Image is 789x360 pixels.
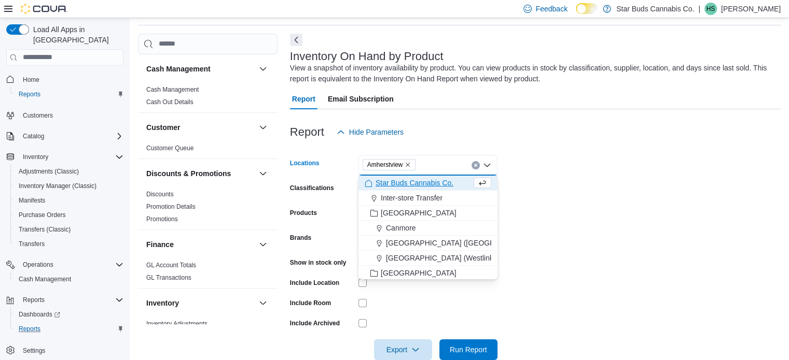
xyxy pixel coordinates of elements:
label: Include Archived [290,319,340,327]
span: Amherstview [363,159,416,170]
span: Reports [15,88,123,100]
button: Export [374,339,432,360]
span: Reports [19,294,123,306]
span: Manifests [19,196,45,205]
a: Settings [19,344,49,357]
a: Customer Queue [146,145,193,152]
button: Catalog [19,130,48,142]
span: Inventory Adjustments [146,320,207,328]
span: [GEOGRAPHIC_DATA] [381,208,456,218]
a: Cash Management [146,86,199,93]
button: Cash Management [10,272,128,286]
span: Star Buds Cannabis Co. [376,178,453,188]
img: Cova [21,4,67,14]
button: Close list of options [483,161,491,169]
button: [GEOGRAPHIC_DATA] [358,266,497,281]
span: Operations [23,261,53,269]
button: Discounts & Promotions [257,167,269,180]
a: Dashboards [10,307,128,322]
span: Hide Parameters [349,127,404,137]
span: Customer Queue [146,144,193,152]
a: GL Account Totals [146,262,196,269]
h3: Inventory [146,298,179,308]
button: Inventory [257,297,269,309]
h3: Inventory On Hand by Product [290,50,444,63]
span: Inventory Manager (Classic) [15,180,123,192]
span: Reports [19,325,40,333]
a: Inventory Manager (Classic) [15,180,101,192]
button: Catalog [2,129,128,143]
span: Purchase Orders [15,209,123,221]
span: Email Subscription [328,89,394,109]
span: [GEOGRAPHIC_DATA] ([GEOGRAPHIC_DATA]) [386,238,544,248]
button: Inventory Manager (Classic) [10,179,128,193]
a: Discounts [146,191,174,198]
button: Operations [19,258,58,271]
p: Star Buds Cannabis Co. [616,3,694,15]
button: Run Report [439,339,497,360]
span: GL Transactions [146,273,191,282]
button: Reports [10,87,128,102]
span: Cash Management [19,275,71,283]
a: Reports [15,323,45,335]
button: Settings [2,342,128,357]
span: Transfers (Classic) [15,223,123,236]
span: Transfers [15,238,123,250]
a: Promotions [146,215,178,223]
a: Dashboards [15,308,64,321]
button: Finance [146,239,255,250]
a: Cash Management [15,273,75,285]
label: Include Location [290,279,339,287]
button: Inter-store Transfer [358,191,497,206]
h3: Finance [146,239,174,250]
button: [GEOGRAPHIC_DATA] (Westlink) [358,251,497,266]
button: Purchase Orders [10,208,128,222]
span: Run Report [450,344,487,355]
span: Load All Apps in [GEOGRAPHIC_DATA] [29,24,123,45]
button: Discounts & Promotions [146,168,255,179]
div: Hannah Sly [704,3,717,15]
button: [GEOGRAPHIC_DATA] ([GEOGRAPHIC_DATA]) [358,236,497,251]
span: Discounts [146,190,174,198]
button: Clear input [472,161,480,169]
button: Star Buds Cannabis Co. [358,176,497,191]
span: Feedback [536,4,567,14]
span: Cash Management [146,85,199,94]
p: | [698,3,700,15]
span: Amherstview [367,160,403,170]
h3: Cash Management [146,64,211,74]
div: Customer [138,142,278,159]
button: Reports [10,322,128,336]
h3: Report [290,126,324,138]
a: Adjustments (Classic) [15,165,83,178]
button: Transfers [10,237,128,251]
input: Dark Mode [576,3,598,14]
span: Customers [23,111,53,120]
button: Hide Parameters [333,122,408,142]
a: Transfers (Classic) [15,223,75,236]
button: Manifests [10,193,128,208]
a: Home [19,74,44,86]
p: [PERSON_NAME] [721,3,781,15]
button: Inventory [146,298,255,308]
button: Customer [257,121,269,134]
button: Canmore [358,221,497,236]
span: Canmore [386,223,416,233]
span: Operations [19,258,123,271]
div: Cash Management [138,83,278,112]
div: View a snapshot of inventory availability by product. You can view products in stock by classific... [290,63,776,84]
span: GL Account Totals [146,261,196,269]
span: Customers [19,109,123,122]
label: Show in stock only [290,258,347,267]
span: Home [23,76,39,84]
span: Export [380,339,426,360]
span: Inter-store Transfer [381,193,442,203]
span: Inventory [19,151,123,163]
button: Reports [19,294,49,306]
span: Dashboards [15,308,123,321]
a: Manifests [15,194,49,207]
a: Purchase Orders [15,209,70,221]
button: Next [290,34,302,46]
span: Settings [23,347,45,355]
